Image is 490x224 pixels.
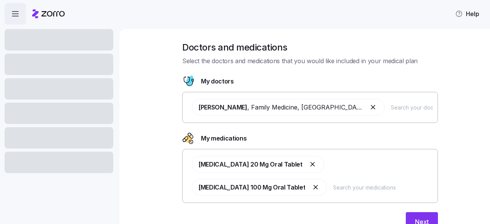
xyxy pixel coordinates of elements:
[391,103,433,111] input: Search your doctors
[198,160,302,168] span: [MEDICAL_DATA] 20 Mg Oral Tablet
[455,9,479,18] span: Help
[182,75,195,87] svg: Doctor figure
[333,183,433,191] input: Search your medications
[449,6,485,21] button: Help
[182,41,438,53] h1: Doctors and medications
[198,103,247,111] span: [PERSON_NAME]
[182,132,195,144] svg: Drugs
[201,134,247,143] span: My medications
[201,77,234,86] span: My doctors
[182,56,438,66] span: Select the doctors and medications that you would like included in your medical plan
[198,183,305,191] span: [MEDICAL_DATA] 100 Mg Oral Tablet
[198,103,363,112] span: , Family Medicine , [GEOGRAPHIC_DATA], [GEOGRAPHIC_DATA]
